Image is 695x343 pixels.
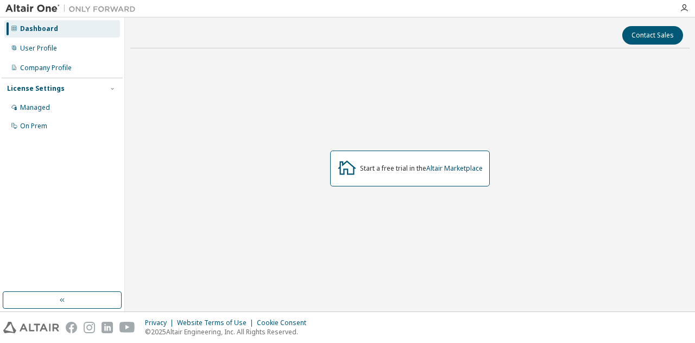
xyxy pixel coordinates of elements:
[3,322,59,333] img: altair_logo.svg
[20,44,57,53] div: User Profile
[426,164,483,173] a: Altair Marketplace
[119,322,135,333] img: youtube.svg
[20,24,58,33] div: Dashboard
[5,3,141,14] img: Altair One
[7,84,65,93] div: License Settings
[20,122,47,130] div: On Prem
[20,103,50,112] div: Managed
[84,322,95,333] img: instagram.svg
[360,164,483,173] div: Start a free trial in the
[257,319,313,327] div: Cookie Consent
[145,327,313,336] p: © 2025 Altair Engineering, Inc. All Rights Reserved.
[145,319,177,327] div: Privacy
[622,26,683,45] button: Contact Sales
[20,64,72,72] div: Company Profile
[66,322,77,333] img: facebook.svg
[177,319,257,327] div: Website Terms of Use
[102,322,113,333] img: linkedin.svg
